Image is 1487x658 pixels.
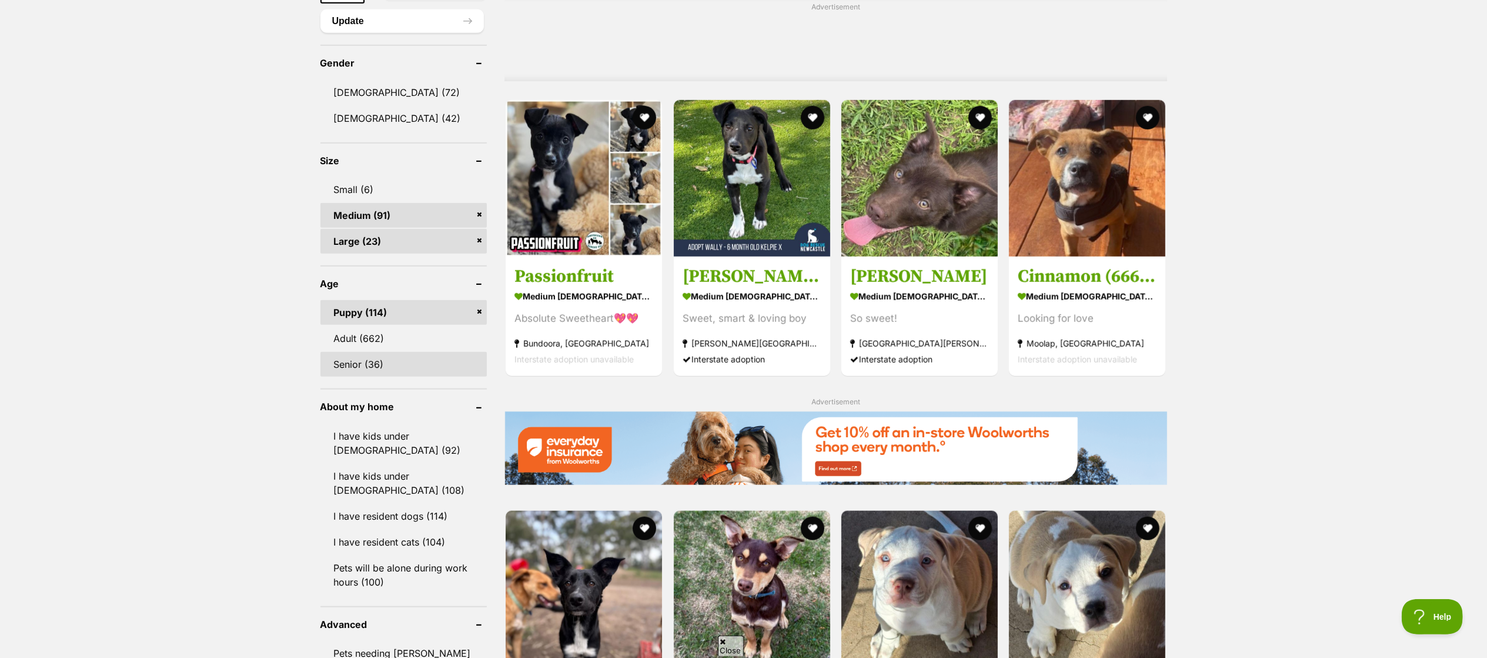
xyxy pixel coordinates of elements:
[320,326,487,351] a: Adult (662)
[320,58,487,68] header: Gender
[850,265,989,288] h3: [PERSON_NAME]
[506,257,662,376] a: Passionfruit medium [DEMOGRAPHIC_DATA] Dog Absolute Sweetheart💖💖 Bundoora, [GEOGRAPHIC_DATA] Inte...
[320,530,487,554] a: I have resident cats (104)
[1018,311,1157,327] div: Looking for love
[633,517,657,540] button: favourite
[683,288,821,305] strong: medium [DEMOGRAPHIC_DATA] Dog
[320,278,487,289] header: Age
[968,106,992,129] button: favourite
[674,257,830,376] a: [PERSON_NAME] - [DEMOGRAPHIC_DATA] Kelpie X medium [DEMOGRAPHIC_DATA] Dog Sweet, smart & loving b...
[801,517,824,540] button: favourite
[514,354,634,364] span: Interstate adoption unavailable
[514,288,653,305] strong: medium [DEMOGRAPHIC_DATA] Dog
[683,335,821,351] strong: [PERSON_NAME][GEOGRAPHIC_DATA], [GEOGRAPHIC_DATA]
[1137,106,1160,129] button: favourite
[506,100,662,257] img: Passionfruit - American Staffordshire Terrier Dog
[850,288,989,305] strong: medium [DEMOGRAPHIC_DATA] Dog
[1018,265,1157,288] h3: Cinnamon (66690)
[514,311,653,327] div: Absolute Sweetheart💖💖
[633,106,657,129] button: favourite
[1018,335,1157,351] strong: Moolap, [GEOGRAPHIC_DATA]
[320,401,487,412] header: About my home
[1018,288,1157,305] strong: medium [DEMOGRAPHIC_DATA] Dog
[320,80,487,105] a: [DEMOGRAPHIC_DATA] (72)
[850,351,989,367] div: Interstate adoption
[320,106,487,131] a: [DEMOGRAPHIC_DATA] (42)
[514,335,653,351] strong: Bundoora, [GEOGRAPHIC_DATA]
[320,177,487,202] a: Small (6)
[968,517,992,540] button: favourite
[850,335,989,351] strong: [GEOGRAPHIC_DATA][PERSON_NAME][GEOGRAPHIC_DATA]
[674,100,830,257] img: Wally - 6 Month Old Kelpie X - Australian Kelpie Dog
[504,411,1167,485] img: Everyday Insurance promotional banner
[320,464,487,503] a: I have kids under [DEMOGRAPHIC_DATA] (108)
[850,311,989,327] div: So sweet!
[320,424,487,463] a: I have kids under [DEMOGRAPHIC_DATA] (92)
[1009,100,1165,257] img: Cinnamon (66690) - Staffordshire Bull Terrier Dog
[320,9,484,33] button: Update
[841,257,998,376] a: [PERSON_NAME] medium [DEMOGRAPHIC_DATA] Dog So sweet! [GEOGRAPHIC_DATA][PERSON_NAME][GEOGRAPHIC_D...
[320,229,487,254] a: Large (23)
[320,155,487,166] header: Size
[1009,257,1165,376] a: Cinnamon (66690) medium [DEMOGRAPHIC_DATA] Dog Looking for love Moolap, [GEOGRAPHIC_DATA] Interst...
[320,556,487,594] a: Pets will be alone during work hours (100)
[718,636,744,656] span: Close
[320,504,487,529] a: I have resident dogs (114)
[504,411,1167,487] a: Everyday Insurance promotional banner
[1137,517,1160,540] button: favourite
[514,265,653,288] h3: Passionfruit
[801,106,824,129] button: favourite
[683,351,821,367] div: Interstate adoption
[683,265,821,288] h3: [PERSON_NAME] - [DEMOGRAPHIC_DATA] Kelpie X
[320,619,487,630] header: Advanced
[841,100,998,257] img: Abel - Australian Kelpie Dog
[683,311,821,327] div: Sweet, smart & loving boy
[320,203,487,228] a: Medium (91)
[811,397,860,406] span: Advertisement
[1402,599,1463,634] iframe: Help Scout Beacon - Open
[320,352,487,377] a: Senior (36)
[320,300,487,325] a: Puppy (114)
[1018,354,1137,364] span: Interstate adoption unavailable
